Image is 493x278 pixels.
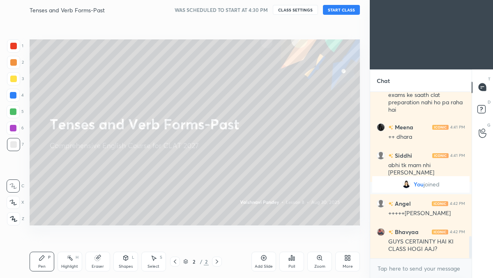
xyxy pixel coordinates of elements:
div: Eraser [92,264,104,269]
div: P [48,255,51,260]
span: You [414,181,424,188]
p: G [487,122,491,128]
p: Chat [370,70,396,92]
h6: Angel [393,199,411,208]
img: no-rating-badge.077c3623.svg [388,230,393,234]
div: 4:41 PM [450,153,465,158]
div: Schools meh toh periodic exams ke saath clat preparation nahi ho pa raha hai [388,84,465,114]
div: 4:42 PM [450,229,465,234]
div: 4:41 PM [450,124,465,129]
p: T [488,76,491,82]
h6: Bhavyaa [393,227,419,236]
h4: Tenses and Verb Forms-Past [30,6,105,14]
div: ++ dhara [388,133,465,141]
img: 39eed9b293154ec481c5576952b61f33.jpg [377,123,385,131]
div: 4:42 PM [450,201,465,206]
img: no-rating-badge.077c3623.svg [388,202,393,206]
img: 6cbd550340494928a88baab9f5add83d.jpg [402,180,410,188]
img: no-rating-badge.077c3623.svg [388,154,393,158]
div: +++++[PERSON_NAME] [388,209,465,218]
h6: Siddhi [393,151,412,160]
div: / [200,259,202,264]
div: abhi tk mam nhi [PERSON_NAME] [388,161,465,177]
div: Poll [288,264,295,269]
div: S [160,255,162,260]
div: 2 [204,258,209,265]
img: iconic-light.a09c19a4.png [432,153,449,158]
h6: Meena [393,123,413,131]
img: no-rating-badge.077c3623.svg [388,125,393,130]
div: Select [147,264,159,269]
div: 6 [7,122,24,135]
div: 4 [7,89,24,102]
div: More [343,264,353,269]
img: iconic-light.a09c19a4.png [432,229,448,234]
div: 5 [7,105,24,118]
h5: WAS SCHEDULED TO START AT 4:30 PM [175,6,268,14]
img: f2f8e4867e454053b5ee3f2db9ff1d5e.jpg [377,227,385,236]
img: default.png [377,151,385,159]
div: Add Slide [255,264,273,269]
p: D [488,99,491,105]
button: CLASS SETTINGS [273,5,318,15]
div: GUYS CERTAINTY HAI KI CLASS HOGI AAJ? [388,238,465,253]
div: L [132,255,134,260]
span: joined [424,181,440,188]
div: C [7,179,24,193]
img: default.png [377,199,385,207]
div: Zoom [314,264,325,269]
img: iconic-light.a09c19a4.png [432,124,449,129]
div: Pen [38,264,46,269]
div: 1 [7,39,23,53]
div: 7 [7,138,24,151]
div: 2 [190,259,198,264]
div: Highlight [61,264,78,269]
button: START CLASS [323,5,360,15]
div: Z [7,212,24,225]
div: H [76,255,78,260]
div: Shapes [119,264,133,269]
div: X [7,196,24,209]
div: grid [370,92,472,258]
div: 3 [7,72,24,85]
div: 2 [7,56,24,69]
img: iconic-light.a09c19a4.png [432,201,448,206]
